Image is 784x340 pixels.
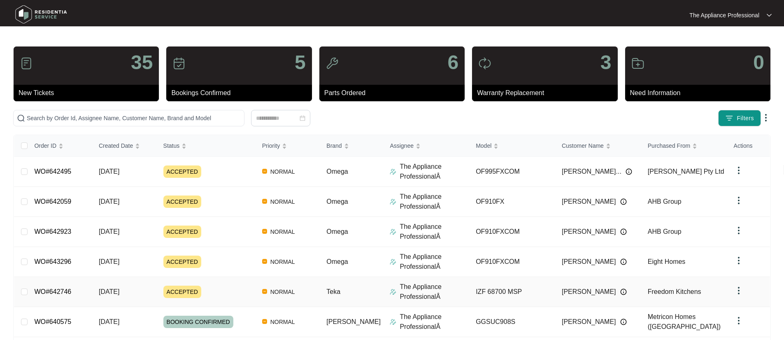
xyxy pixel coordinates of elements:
a: WO#642059 [34,198,71,205]
th: Actions [727,135,770,157]
span: [DATE] [99,258,119,265]
span: Assignee [390,141,414,150]
img: Vercel Logo [262,319,267,324]
td: GGSUC908S [469,307,555,337]
p: Warranty Replacement [477,88,617,98]
th: Assignee [383,135,469,157]
p: The Appliance ProfessionalÂ [400,162,469,182]
span: Omega [326,228,348,235]
span: [DATE] [99,288,119,295]
a: WO#640575 [34,318,71,325]
img: icon [326,57,339,70]
span: ACCEPTED [163,165,201,178]
th: Created Date [92,135,157,157]
img: Vercel Logo [262,199,267,204]
img: dropdown arrow [734,226,744,235]
span: [PERSON_NAME] [562,287,616,297]
span: NORMAL [267,257,298,267]
p: Parts Ordered [324,88,465,98]
td: OF995FXCOM [469,157,555,187]
span: ACCEPTED [163,256,201,268]
span: ACCEPTED [163,196,201,208]
span: [DATE] [99,318,119,325]
span: [PERSON_NAME]... [562,167,621,177]
p: New Tickets [19,88,159,98]
img: Vercel Logo [262,229,267,234]
span: NORMAL [267,197,298,207]
img: dropdown arrow [734,196,744,205]
img: icon [478,57,491,70]
span: Omega [326,168,348,175]
img: icon [172,57,186,70]
p: 35 [131,53,153,72]
img: dropdown arrow [761,113,771,123]
th: Brand [320,135,383,157]
p: 0 [753,53,764,72]
p: The Appliance ProfessionalÂ [400,312,469,332]
span: [DATE] [99,228,119,235]
img: Assigner Icon [390,228,396,235]
span: [PERSON_NAME] [562,317,616,327]
img: Info icon [620,289,627,295]
a: WO#642923 [34,228,71,235]
th: Purchased From [641,135,727,157]
img: Vercel Logo [262,259,267,264]
span: Freedom Kitchens [648,288,701,295]
p: The Appliance Professional [689,11,759,19]
img: Info icon [620,319,627,325]
span: Filters [737,114,754,123]
span: Omega [326,258,348,265]
span: Priority [262,141,280,150]
img: Assigner Icon [390,198,396,205]
span: [PERSON_NAME] Pty Ltd [648,168,724,175]
td: OF910FX [469,187,555,217]
img: dropdown arrow [734,316,744,326]
span: Eight Homes [648,258,686,265]
img: filter icon [725,114,733,122]
span: ACCEPTED [163,286,201,298]
img: Assigner Icon [390,319,396,325]
span: [PERSON_NAME] [562,257,616,267]
span: Metricon Homes ([GEOGRAPHIC_DATA]) [648,313,721,330]
a: WO#642746 [34,288,71,295]
td: OF910FXCOM [469,217,555,247]
img: icon [631,57,644,70]
img: residentia service logo [12,2,70,27]
span: [PERSON_NAME] [562,227,616,237]
th: Priority [256,135,320,157]
span: NORMAL [267,167,298,177]
th: Order ID [28,135,92,157]
p: The Appliance ProfessionalÂ [400,222,469,242]
p: Bookings Confirmed [171,88,312,98]
a: WO#642495 [34,168,71,175]
img: Info icon [626,168,632,175]
span: [PERSON_NAME] [326,318,381,325]
img: search-icon [17,114,25,122]
img: Info icon [620,228,627,235]
span: Created Date [99,141,133,150]
img: dropdown arrow [767,13,772,17]
p: Need Information [630,88,770,98]
span: NORMAL [267,227,298,237]
td: IZF 68700 MSP [469,277,555,307]
span: AHB Group [648,228,682,235]
span: ACCEPTED [163,226,201,238]
img: Vercel Logo [262,169,267,174]
input: Search by Order Id, Assignee Name, Customer Name, Brand and Model [27,114,241,123]
p: The Appliance ProfessionalÂ [400,192,469,212]
img: icon [20,57,33,70]
span: Purchased From [648,141,690,150]
span: Brand [326,141,342,150]
span: [DATE] [99,168,119,175]
span: Status [163,141,180,150]
img: Vercel Logo [262,289,267,294]
img: dropdown arrow [734,165,744,175]
p: 6 [447,53,458,72]
span: Model [476,141,491,150]
img: Assigner Icon [390,289,396,295]
a: WO#643296 [34,258,71,265]
span: BOOKING CONFIRMED [163,316,233,328]
p: 3 [600,53,612,72]
th: Customer Name [555,135,641,157]
span: [DATE] [99,198,119,205]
